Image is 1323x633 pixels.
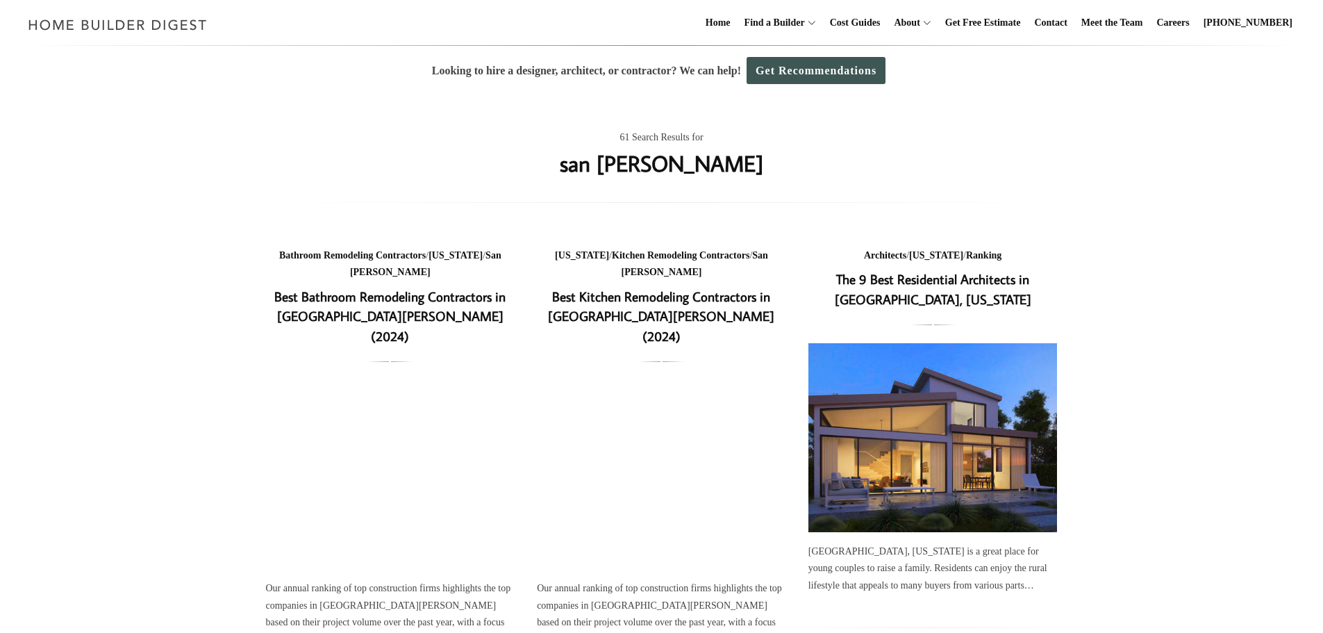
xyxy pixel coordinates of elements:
div: / / [808,247,1058,265]
a: Get Recommendations [747,57,885,84]
a: Get Free Estimate [940,1,1026,45]
a: Contact [1029,1,1072,45]
a: Careers [1151,1,1195,45]
a: [US_STATE] [555,250,609,261]
a: The 9 Best Residential Architects in [GEOGRAPHIC_DATA], [US_STATE] [808,343,1058,532]
img: Home Builder Digest [22,11,213,38]
a: Home [700,1,736,45]
a: [US_STATE] [428,250,483,261]
a: Meet the Team [1076,1,1149,45]
div: / / [537,247,786,281]
h1: san [PERSON_NAME] [560,147,763,180]
a: Cost Guides [824,1,886,45]
div: [GEOGRAPHIC_DATA], [US_STATE] is a great place for young couples to raise a family. Residents can... [808,543,1058,595]
a: Best Bathroom Remodeling Contractors in [GEOGRAPHIC_DATA][PERSON_NAME] (2024) [266,380,515,569]
a: San [PERSON_NAME] [350,250,501,278]
a: About [888,1,920,45]
a: Find a Builder [739,1,805,45]
a: The 9 Best Residential Architects in [GEOGRAPHIC_DATA], [US_STATE] [835,270,1031,308]
a: San [PERSON_NAME] [622,250,768,278]
a: Bathroom Remodeling Contractors [279,250,426,261]
a: Architects [864,250,906,261]
a: Best Kitchen Remodeling Contractors in [GEOGRAPHIC_DATA][PERSON_NAME] (2024) [548,288,774,345]
a: Kitchen Remodeling Contractors [612,250,749,261]
a: [US_STATE] [909,250,963,261]
div: / / [266,247,515,281]
span: 61 Search Results for [619,129,703,147]
a: Best Bathroom Remodeling Contractors in [GEOGRAPHIC_DATA][PERSON_NAME] (2024) [274,288,506,345]
a: Ranking [966,250,1001,261]
a: Best Kitchen Remodeling Contractors in [GEOGRAPHIC_DATA][PERSON_NAME] (2024) [537,380,786,569]
a: [PHONE_NUMBER] [1198,1,1298,45]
